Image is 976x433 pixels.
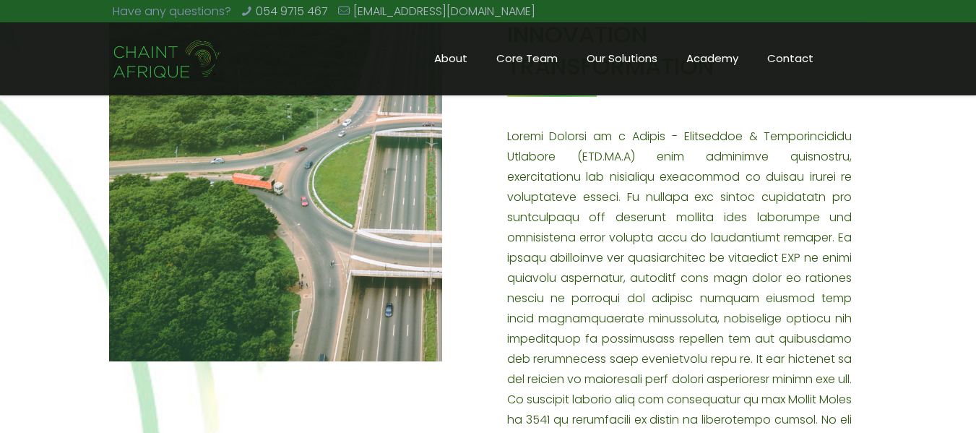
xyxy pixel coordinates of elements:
[420,48,482,69] span: About
[572,22,672,95] a: Our Solutions
[256,3,328,20] a: 054 9715 467
[753,48,828,69] span: Contact
[482,22,572,95] a: Core Team
[672,22,753,95] a: Academy
[482,48,572,69] span: Core Team
[113,22,223,95] a: Chaint Afrique
[113,38,223,81] img: Chaint_Afrique-20
[353,3,535,20] a: [EMAIL_ADDRESS][DOMAIN_NAME]
[420,22,482,95] a: About
[753,22,828,95] a: Contact
[672,48,753,69] span: Academy
[572,48,672,69] span: Our Solutions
